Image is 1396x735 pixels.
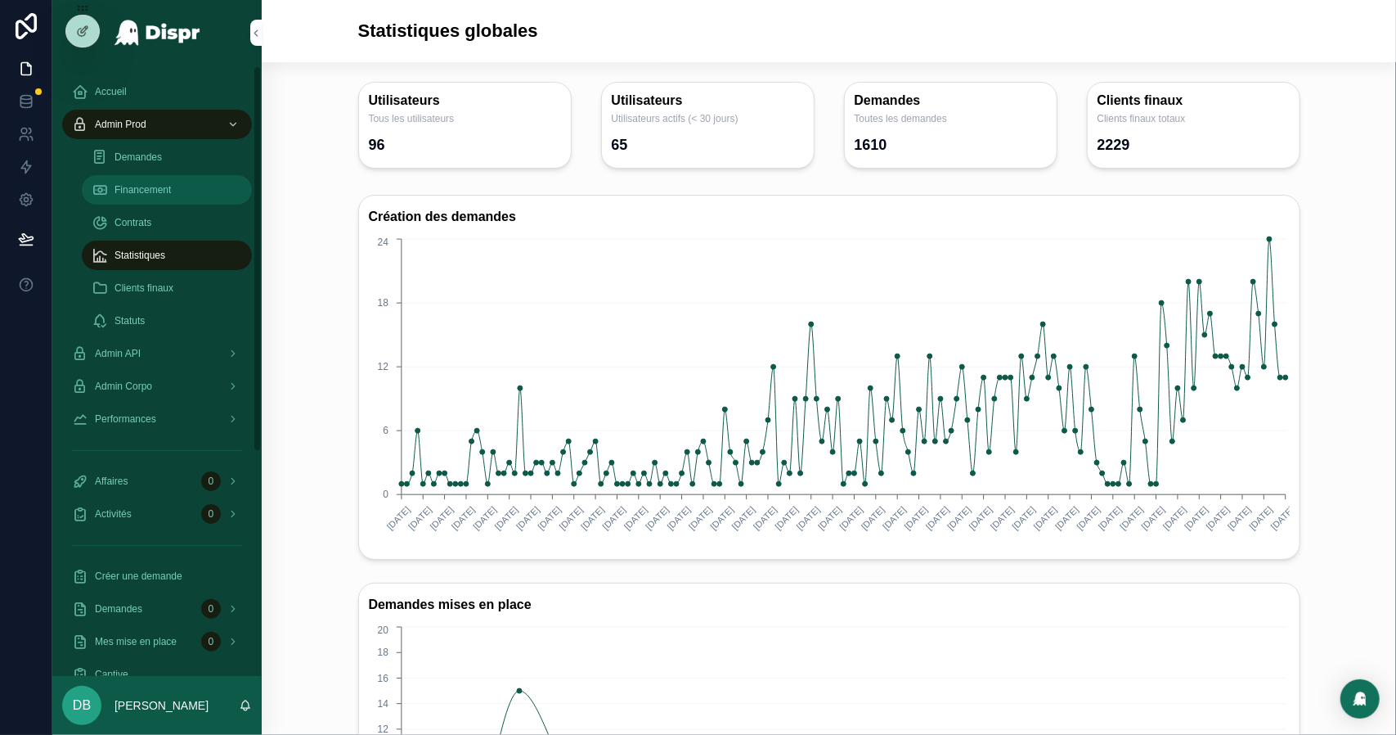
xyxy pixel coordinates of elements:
tspan: 18 [377,297,388,309]
span: Demandes [95,602,142,616]
div: 0 [201,471,221,491]
text: [DATE] [1160,504,1187,531]
span: Créer une demande [95,570,182,583]
tspan: 18 [377,647,388,659]
span: Admin Corpo [95,380,152,393]
tspan: 20 [377,625,388,636]
span: Affaires [95,475,128,488]
span: Statuts [114,314,145,327]
a: Créer une demande [62,561,252,591]
h3: Demandes [855,92,1047,109]
tspan: 0 [383,489,388,501]
text: [DATE] [536,504,563,531]
text: [DATE] [1247,504,1274,531]
h1: Statistiques globales [358,20,538,43]
span: Tous les utilisateurs [369,112,561,125]
a: Captive [62,660,252,689]
text: [DATE] [816,504,843,531]
text: [DATE] [881,504,908,531]
div: 0 [201,599,221,619]
div: Open Intercom Messenger [1340,679,1380,719]
text: [DATE] [557,504,584,531]
span: Admin API [95,347,141,360]
tspan: 14 [377,698,388,710]
text: [DATE] [1075,504,1102,531]
text: [DATE] [471,504,498,531]
text: [DATE] [945,504,972,531]
a: Contrats [82,208,252,237]
span: Financement [114,183,171,196]
text: [DATE] [492,504,519,531]
text: [DATE] [600,504,627,531]
div: 96 [369,132,385,158]
text: [DATE] [406,504,433,531]
a: Demandes0 [62,594,252,624]
text: [DATE] [794,504,821,531]
text: [DATE] [967,504,994,531]
a: Affaires0 [62,467,252,496]
text: [DATE] [1226,504,1253,531]
text: [DATE] [773,504,800,531]
text: [DATE] [1139,504,1166,531]
text: [DATE] [1204,504,1231,531]
text: [DATE] [751,504,778,531]
div: scrollable content [52,65,262,676]
text: [DATE] [428,504,455,531]
span: Captive [95,668,128,681]
text: [DATE] [514,504,541,531]
text: [DATE] [1183,504,1210,531]
h3: Demandes mises en place [369,593,1290,616]
span: Contrats [114,216,151,229]
div: 65 [612,132,628,158]
text: [DATE] [686,504,713,531]
text: [DATE] [665,504,692,531]
a: Admin API [62,339,252,368]
text: [DATE] [989,504,1016,531]
h3: Création des demandes [369,205,1290,228]
text: [DATE] [1031,504,1058,531]
a: Statistiques [82,241,252,270]
text: [DATE] [708,504,735,531]
span: Utilisateurs actifs (< 30 jours) [612,112,804,125]
text: [DATE] [902,504,929,531]
a: Admin Corpo [62,372,252,401]
span: DB [73,696,91,715]
tspan: 12 [377,361,388,372]
img: App logo [114,20,201,46]
a: Performances [62,404,252,434]
text: [DATE] [1268,504,1295,531]
div: 1610 [855,132,887,158]
span: Toutes les demandes [855,112,1047,125]
a: Mes mise en place0 [62,627,252,656]
text: [DATE] [1096,504,1123,531]
span: Clients finaux [114,282,173,295]
text: [DATE] [622,504,649,531]
text: [DATE] [1010,504,1037,531]
span: Demandes [114,151,162,164]
h3: Clients finaux [1097,92,1290,109]
div: 0 [201,632,221,652]
tspan: 6 [383,425,388,436]
a: Admin Prod [62,110,252,139]
text: [DATE] [729,504,756,531]
span: Performances [95,413,156,426]
text: [DATE] [1053,504,1080,531]
a: Demandes [82,142,252,172]
a: Financement [82,175,252,205]
text: [DATE] [449,504,476,531]
tspan: 16 [377,673,388,684]
p: [PERSON_NAME] [114,697,209,714]
span: Admin Prod [95,118,146,131]
div: chart [369,235,1290,549]
div: 0 [201,504,221,524]
text: [DATE] [579,504,606,531]
text: [DATE] [923,504,950,531]
span: Statistiques [114,249,165,262]
div: 2229 [1097,132,1130,158]
a: Activités0 [62,499,252,529]
a: Statuts [82,306,252,336]
text: [DATE] [859,504,886,531]
h3: Utilisateurs [612,92,804,109]
text: [DATE] [837,504,864,531]
h3: Utilisateurs [369,92,561,109]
